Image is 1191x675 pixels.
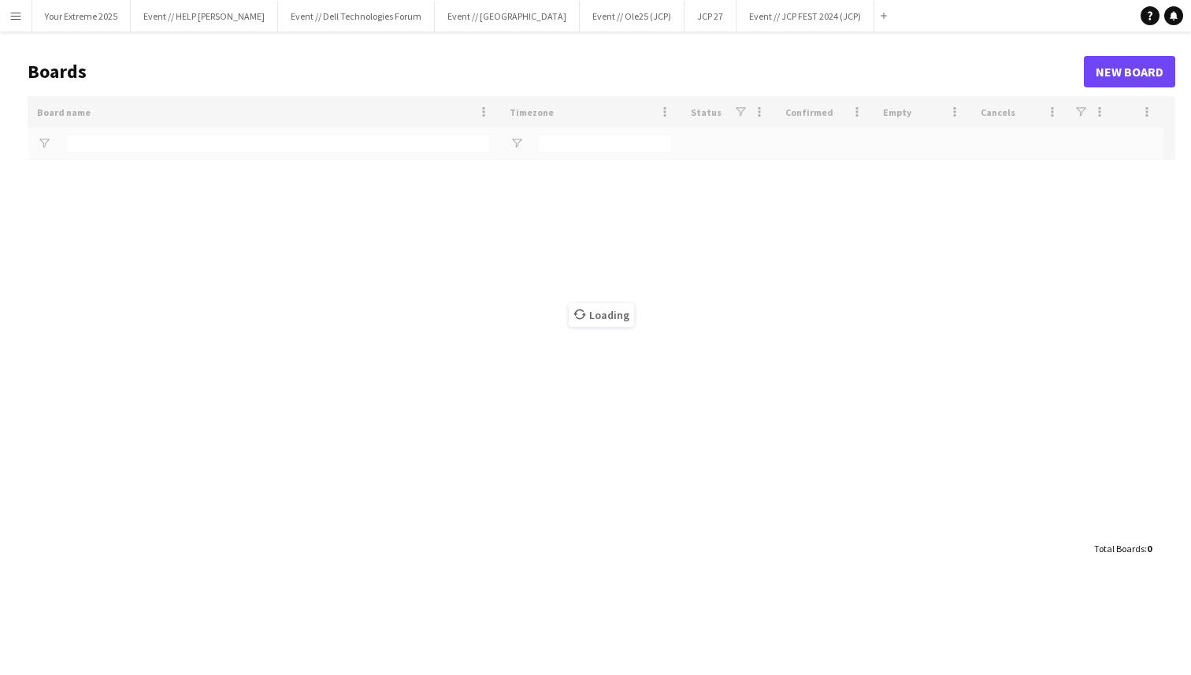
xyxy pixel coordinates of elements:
[580,1,685,32] button: Event // Ole25 (JCP)
[685,1,736,32] button: JCP 27
[435,1,580,32] button: Event // [GEOGRAPHIC_DATA]
[736,1,874,32] button: Event // JCP FEST 2024 (JCP)
[131,1,278,32] button: Event // HELP [PERSON_NAME]
[278,1,435,32] button: Event // Dell Technologies Forum
[569,303,634,327] span: Loading
[1094,543,1145,554] span: Total Boards
[1094,533,1152,564] div: :
[28,60,1084,83] h1: Boards
[1147,543,1152,554] span: 0
[32,1,131,32] button: Your Extreme 2025
[1084,56,1175,87] a: New Board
